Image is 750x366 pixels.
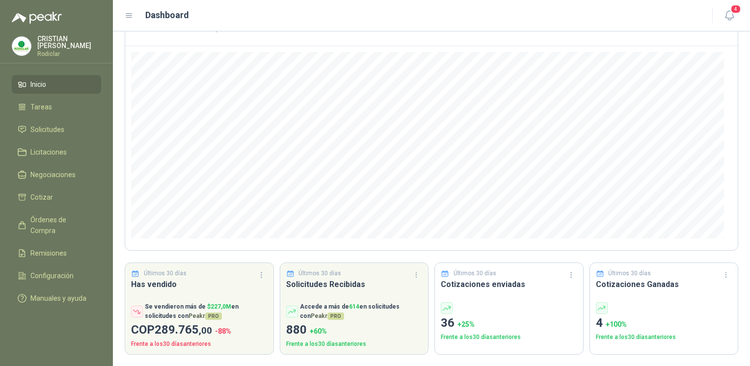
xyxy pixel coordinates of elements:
span: Tareas [30,102,52,112]
span: 4 [730,4,741,14]
span: Manuales y ayuda [30,293,86,304]
h3: Has vendido [131,278,268,290]
span: + 25 % [457,320,475,328]
h3: Cotizaciones enviadas [441,278,577,290]
a: Configuración [12,266,101,285]
span: Solicitudes [30,124,64,135]
span: PRO [205,313,222,320]
a: Cotizar [12,188,101,207]
span: Peakr [311,313,344,319]
button: 4 [721,7,738,25]
span: Peakr [188,313,222,319]
a: Órdenes de Compra [12,210,101,240]
span: Cotizar [30,192,53,203]
p: Últimos 30 días [454,269,496,278]
a: Remisiones [12,244,101,262]
a: Manuales y ayuda [12,289,101,308]
h3: Solicitudes Recibidas [286,278,423,290]
span: + 60 % [310,327,327,335]
p: Se vendieron más de en solicitudes con [145,302,268,321]
span: Remisiones [30,248,67,259]
a: Solicitudes [12,120,101,139]
p: Frente a los 30 días anteriores [131,340,268,349]
p: 4 [596,314,732,333]
span: 289.765 [155,323,212,337]
span: ,00 [199,325,212,336]
p: 880 [286,321,423,340]
h3: Cotizaciones Ganadas [596,278,732,290]
span: + 100 % [606,320,627,328]
p: Últimos 30 días [608,269,651,278]
span: -88 % [215,327,231,335]
p: Frente a los 30 días anteriores [596,333,732,342]
p: COP [131,321,268,340]
span: 614 [349,303,359,310]
p: Frente a los 30 días anteriores [286,340,423,349]
span: $ 227,0M [207,303,231,310]
a: Licitaciones [12,143,101,161]
img: Logo peakr [12,12,62,24]
span: Configuración [30,270,74,281]
span: Órdenes de Compra [30,214,92,236]
p: CRISTIAN [PERSON_NAME] [37,35,101,49]
span: Licitaciones [30,147,67,157]
p: 36 [441,314,577,333]
a: Negociaciones [12,165,101,184]
p: Accede a más de en solicitudes con [300,302,423,321]
a: Tareas [12,98,101,116]
p: Últimos 30 días [298,269,341,278]
a: Inicio [12,75,101,94]
p: Frente a los 30 días anteriores [441,333,577,342]
span: PRO [327,313,344,320]
span: Inicio [30,79,46,90]
span: Negociaciones [30,169,76,180]
p: Número de solicitudes nuevas por día [131,26,732,32]
h1: Dashboard [145,8,189,22]
p: Últimos 30 días [144,269,187,278]
img: Company Logo [12,37,31,55]
p: Rodiclar [37,51,101,57]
